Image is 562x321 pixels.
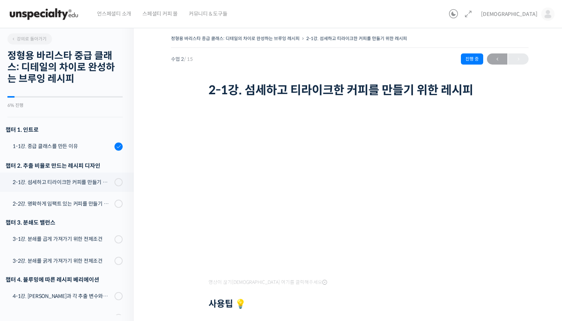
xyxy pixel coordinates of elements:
div: 챕터 3. 분쇄도 밸런스 [6,217,123,227]
div: 3-2강. 분쇄를 굵게 가져가기 위한 전제조건 [13,257,112,265]
div: 6% 진행 [7,103,123,108]
span: 영상이 끊기[DEMOGRAPHIC_DATA] 여기를 클릭해주세요 [209,279,327,285]
div: 챕터 4. 블루밍에 따른 레시피 베리에이션 [6,275,123,285]
div: 3-1강. 분쇄를 곱게 가져가기 위한 전제조건 [13,235,112,243]
span: [DEMOGRAPHIC_DATA] [481,11,537,17]
span: / 15 [184,56,193,62]
a: 2-1강. 섬세하고 티라이크한 커피를 만들기 위한 레시피 [306,36,407,41]
span: ← [487,54,507,64]
h2: 정형용 바리스타 중급 클래스: 디테일의 차이로 완성하는 브루잉 레시피 [7,50,123,85]
a: 정형용 바리스타 중급 클래스: 디테일의 차이로 완성하는 브루잉 레시피 [171,36,300,41]
h1: 2-1강. 섬세하고 티라이크한 커피를 만들기 위한 레시피 [209,83,491,97]
span: 수업 2 [171,57,193,62]
strong: 사용팁 💡 [209,298,246,309]
div: 2-1강. 섬세하고 티라이크한 커피를 만들기 위한 레시피 [13,178,112,186]
div: 진행 중 [461,53,483,65]
a: ←이전 [487,53,507,65]
div: 2-2강. 명확하게 임팩트 있는 커피를 만들기 위한 레시피 [13,200,112,208]
div: 챕터 2. 추출 비율로 만드는 레시피 디자인 [6,161,123,171]
h3: 챕터 1. 인트로 [6,125,123,135]
a: 강의로 돌아가기 [7,33,52,45]
div: 4-1강. [PERSON_NAME]과 각 추출 변수와의 상관관계 [13,292,112,300]
span: 강의로 돌아가기 [11,36,46,42]
div: 1-1강. 중급 클래스를 만든 이유 [13,142,112,150]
